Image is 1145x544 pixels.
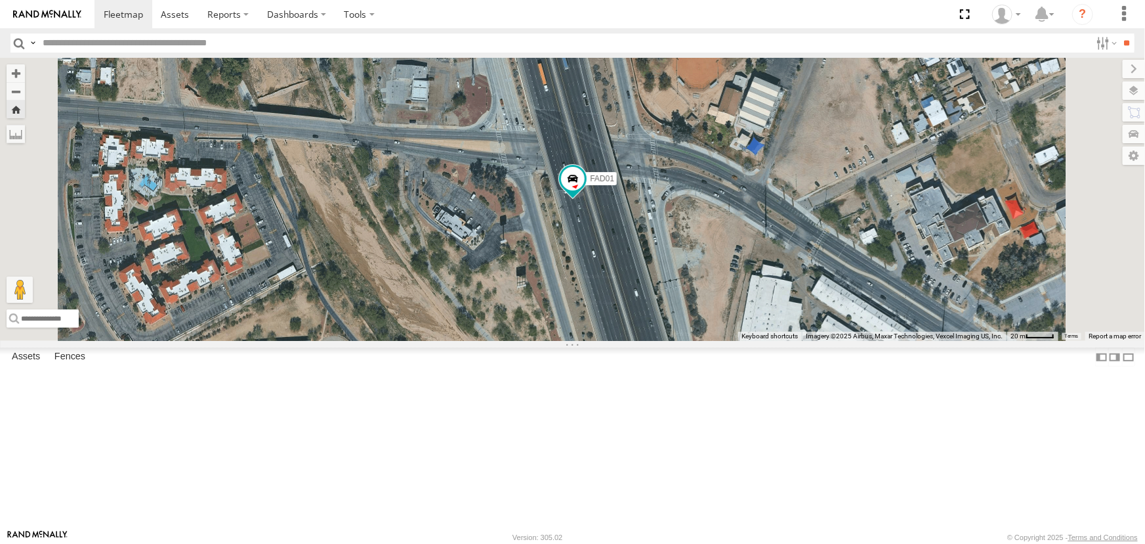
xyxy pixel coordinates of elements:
[1095,348,1108,367] label: Dock Summary Table to the Left
[1010,332,1026,340] span: 20 m
[1089,332,1141,340] a: Report a map error
[1123,147,1145,165] label: Map Settings
[1091,34,1119,53] label: Search Filter Options
[13,10,81,19] img: rand-logo.svg
[1072,4,1093,25] i: ?
[5,348,47,367] label: Assets
[741,332,798,341] button: Keyboard shortcuts
[7,277,33,303] button: Drag Pegman onto the map to open Street View
[806,332,1003,340] span: Imagery ©2025 Airbus, Maxar Technologies, Vexcel Imaging US, Inc.
[1068,533,1138,541] a: Terms and Conditions
[1108,348,1121,367] label: Dock Summary Table to the Right
[1065,333,1079,338] a: Terms
[590,174,614,183] span: FAD01
[1122,348,1135,367] label: Hide Summary Table
[988,5,1026,24] div: Jason Ham
[1007,332,1058,341] button: Map Scale: 20 m per 40 pixels
[512,533,562,541] div: Version: 305.02
[7,531,68,544] a: Visit our Website
[28,34,38,53] label: Search Query
[1007,533,1138,541] div: © Copyright 2025 -
[7,125,25,143] label: Measure
[7,82,25,101] button: Zoom out
[48,348,92,367] label: Fences
[7,64,25,82] button: Zoom in
[7,101,25,118] button: Zoom Home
